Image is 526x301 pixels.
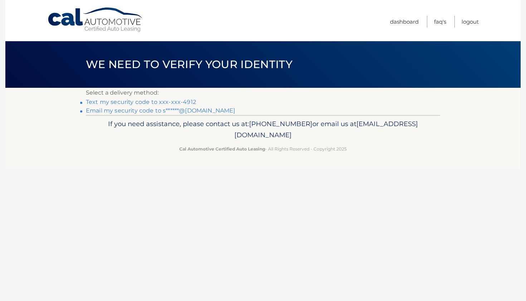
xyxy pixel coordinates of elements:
span: [PHONE_NUMBER] [249,120,312,128]
a: Cal Automotive [47,7,144,33]
a: FAQ's [434,16,446,28]
p: - All Rights Reserved - Copyright 2025 [91,145,435,153]
strong: Cal Automotive Certified Auto Leasing [179,146,265,152]
p: If you need assistance, please contact us at: or email us at [91,118,435,141]
span: We need to verify your identity [86,58,292,71]
a: Logout [462,16,479,28]
a: Dashboard [390,16,419,28]
a: Email my security code to s******@[DOMAIN_NAME] [86,107,235,114]
a: Text my security code to xxx-xxx-4912 [86,99,196,105]
p: Select a delivery method: [86,88,440,98]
